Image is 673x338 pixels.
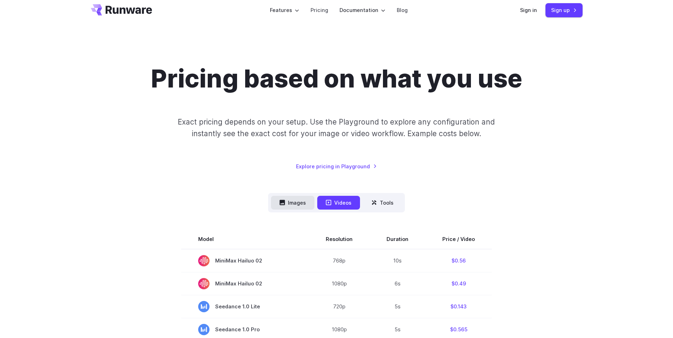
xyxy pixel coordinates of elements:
[317,196,360,210] button: Videos
[370,272,425,295] td: 6s
[164,116,508,140] p: Exact pricing depends on your setup. Use the Playground to explore any configuration and instantl...
[309,295,370,318] td: 720p
[271,196,314,210] button: Images
[397,6,408,14] a: Blog
[198,278,292,289] span: MiniMax Hailuo 02
[198,255,292,266] span: MiniMax Hailuo 02
[425,229,492,249] th: Price / Video
[198,324,292,335] span: Seedance 1.0 Pro
[151,64,522,93] h1: Pricing based on what you use
[545,3,583,17] a: Sign up
[270,6,299,14] label: Features
[309,229,370,249] th: Resolution
[296,162,377,170] a: Explore pricing in Playground
[311,6,328,14] a: Pricing
[425,295,492,318] td: $0.143
[370,249,425,272] td: 10s
[370,295,425,318] td: 5s
[181,229,309,249] th: Model
[425,272,492,295] td: $0.49
[520,6,537,14] a: Sign in
[370,229,425,249] th: Duration
[91,4,152,16] a: Go to /
[309,249,370,272] td: 768p
[309,272,370,295] td: 1080p
[425,249,492,272] td: $0.56
[198,301,292,312] span: Seedance 1.0 Lite
[340,6,385,14] label: Documentation
[363,196,402,210] button: Tools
